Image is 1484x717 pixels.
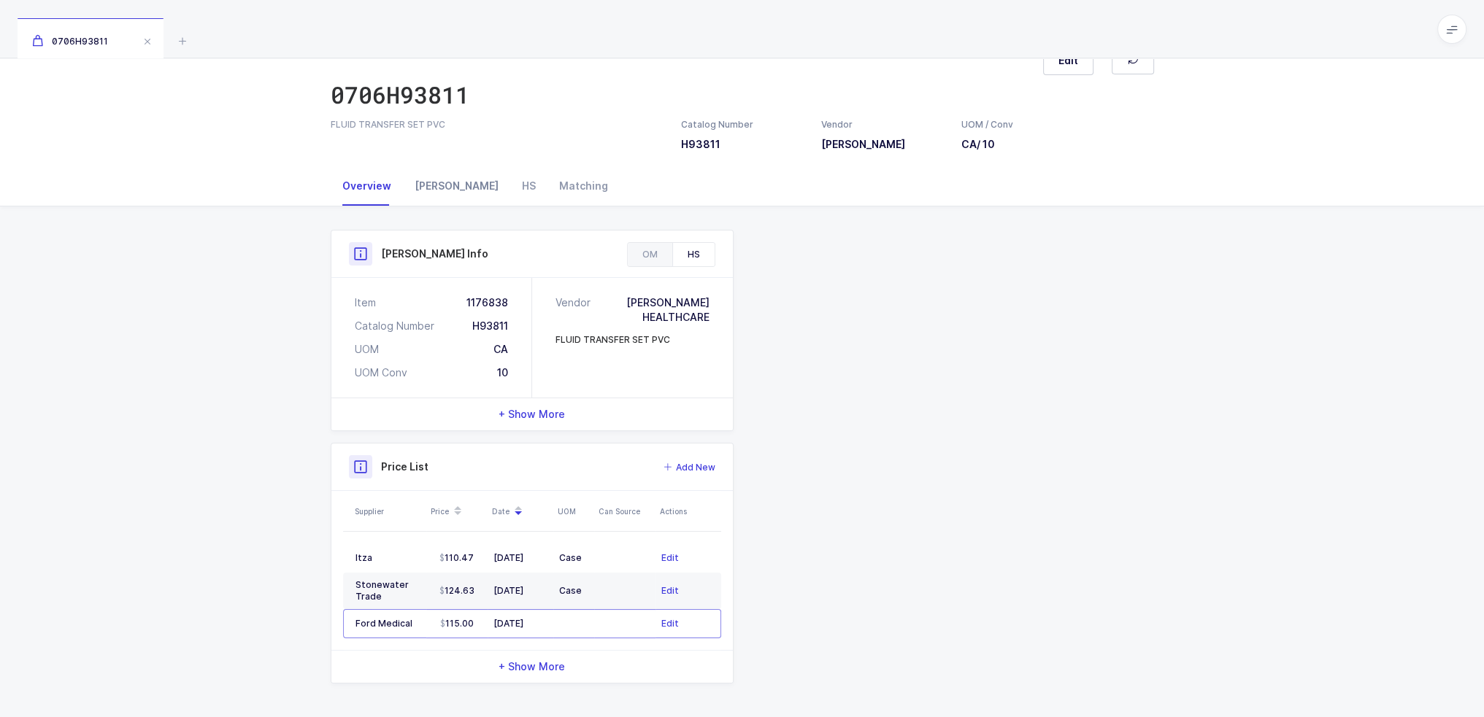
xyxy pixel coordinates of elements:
[558,505,590,517] div: UOM
[821,137,944,152] h3: [PERSON_NAME]
[555,295,596,325] div: Vendor
[676,460,715,475] span: Add New
[331,166,403,206] div: Overview
[672,243,715,266] div: HS
[355,618,420,629] div: Ford Medical
[559,552,588,564] div: Case
[492,499,549,524] div: Date
[440,618,474,629] span: 115.00
[661,551,679,565] button: Edit
[661,584,679,598] button: Edit
[493,618,547,629] div: [DATE]
[497,365,508,380] div: 10
[439,585,474,597] span: 124.63
[493,585,547,597] div: [DATE]
[821,118,944,131] div: Vendor
[355,505,422,517] div: Supplier
[439,552,474,564] span: 110.47
[510,166,547,206] div: HS
[555,333,670,346] div: FLUID TRANSFER SET PVC
[596,295,710,325] div: [PERSON_NAME] HEALTHCARE
[1058,53,1078,68] span: Edit
[355,579,420,602] div: Stonewater Trade
[431,499,483,524] div: Price
[961,118,1014,131] div: UOM / Conv
[599,505,651,517] div: Can Source
[355,342,379,357] div: UOM
[660,505,717,517] div: Actions
[977,138,995,150] span: / 10
[331,118,664,131] div: FLUID TRANSFER SET PVC
[331,651,733,683] div: + Show More
[381,247,488,261] h3: [PERSON_NAME] Info
[559,585,588,597] div: Case
[32,36,108,47] span: 0706H93811
[355,552,420,564] div: Itza
[403,166,510,206] div: [PERSON_NAME]
[493,342,508,357] div: CA
[547,166,620,206] div: Matching
[355,365,407,380] div: UOM Conv
[628,243,672,266] div: OM
[499,659,565,674] span: + Show More
[664,460,715,475] button: Add New
[331,398,733,430] div: + Show More
[1043,46,1093,75] button: Edit
[381,460,428,474] h3: Price List
[661,616,679,631] button: Edit
[499,407,565,422] span: + Show More
[961,137,1014,152] h3: CA
[493,552,547,564] div: [DATE]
